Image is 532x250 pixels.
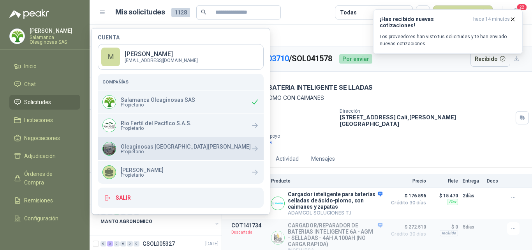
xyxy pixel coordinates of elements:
[380,16,470,28] h3: ¡Has recibido nuevas cotizaciones!
[101,48,120,66] div: M
[102,78,259,85] h5: Compañías
[473,16,510,28] span: hace 14 minutos
[271,231,284,244] img: Company Logo
[487,178,502,184] p: Docs
[9,131,80,145] a: Negociaciones
[9,193,80,208] a: Remisiones
[100,241,106,246] div: 0
[98,35,264,40] h4: Cuenta
[463,222,482,232] p: 5 días
[103,96,116,108] img: Company Logo
[143,241,175,246] p: GSOL005327
[24,170,73,187] span: Órdenes de Compra
[231,133,529,139] p: Documentos de apoyo
[121,144,251,149] p: Oleaginosas [GEOGRAPHIC_DATA][PERSON_NAME]
[121,167,164,173] p: [PERSON_NAME]
[288,222,382,247] p: CARGADOR/REPARADOR DE BATERIAS INTELIGENTE 6A - AGM - SELLADAS - 4AH A 100AH (NO CARGA RAPIDA)
[387,191,426,200] span: $ 176.596
[98,114,264,137] a: Company LogoRio Fertil del Pacífico S.A.S.Propietario
[387,222,426,232] span: $ 272.510
[431,191,458,200] p: $ 15.470
[231,108,333,114] p: Cantidad
[103,142,116,155] img: Company Logo
[431,178,458,184] p: Flete
[380,33,516,47] p: Los proveedores han visto tus solicitudes y te han enviado nuevas cotizaciones.
[30,28,80,34] p: [PERSON_NAME]
[121,149,251,154] span: Propietario
[288,210,382,216] p: ADAMCOL SOLUCIONES T.I
[30,35,80,44] p: Salamanca Oleaginosas SAS
[121,173,164,177] span: Propietario
[24,116,53,124] span: Licitaciones
[387,232,426,236] span: Crédito 30 días
[339,54,372,64] div: Por enviar
[231,94,523,102] p: DE ACIDO - PLOMO CON CAIMANES
[134,241,139,246] div: 0
[9,95,80,110] a: Solicitudes
[433,5,493,20] button: Nueva solicitud
[276,154,299,163] div: Actividad
[9,77,80,92] a: Chat
[387,200,426,205] span: Crédito 30 días
[107,241,113,246] div: 3
[440,230,458,236] div: Incluido
[447,199,458,205] div: Flex
[311,154,335,163] div: Mensajes
[115,7,165,18] h1: Mis solicitudes
[171,8,190,17] span: 1128
[24,98,51,106] span: Solicitudes
[98,90,264,113] div: Company LogoSalamanca Oleaginosas SASPropietario
[103,119,116,132] img: Company Logo
[9,59,80,74] a: Inicio
[24,196,53,205] span: Remisiones
[463,178,482,184] p: Entrega
[231,222,266,229] p: COT141734
[120,241,126,246] div: 0
[10,29,25,44] img: Company Logo
[100,207,220,232] a: 0 0 1 0 0 0 GSOL005329[DATE] MANTO AGRONOMICO
[205,240,218,248] p: [DATE]
[121,103,195,107] span: Propietario
[121,121,192,126] p: Rio Fertil del Pacífico S.A.S.
[9,9,49,19] img: Logo peakr
[98,161,264,184] a: [PERSON_NAME]Propietario
[114,241,120,246] div: 0
[9,229,80,244] a: Manuales y ayuda
[121,97,195,103] p: Salamanca Oleaginosas SAS
[9,149,80,163] a: Adjudicación
[231,229,266,236] p: Descartada
[340,8,356,17] div: Todas
[100,218,152,225] p: MANTO AGRONOMICO
[463,191,482,200] p: 2 días
[127,241,133,246] div: 0
[373,9,523,54] button: ¡Has recibido nuevas cotizaciones!hace 14 minutos Los proveedores han visto tus solicitudes y te ...
[387,178,426,184] p: Precio
[125,51,198,57] p: [PERSON_NAME]
[9,167,80,190] a: Órdenes de Compra
[509,5,523,20] button: 22
[98,137,264,160] a: Company LogoOleaginosas [GEOGRAPHIC_DATA][PERSON_NAME]Propietario
[125,58,198,63] p: [EMAIL_ADDRESS][DOMAIN_NAME]
[271,178,382,184] p: Producto
[24,80,36,89] span: Chat
[340,108,513,114] p: Dirección
[243,53,333,65] p: / SOL041578
[24,214,58,223] span: Configuración
[288,191,382,210] p: Cargador inteligente para baterías selladas de ácido-plomo, con caimanes y zapatas
[431,222,458,232] p: $ 0
[24,62,37,71] span: Inicio
[9,113,80,128] a: Licitaciones
[201,9,206,15] span: search
[98,44,264,70] a: M[PERSON_NAME] [EMAIL_ADDRESS][DOMAIN_NAME]
[516,4,527,11] span: 22
[231,83,373,92] p: CARGADOR BATERIA INTELIGENTE SE LLADAS
[9,211,80,226] a: Configuración
[98,188,264,208] button: Salir
[143,209,175,215] p: GSOL005329
[340,114,513,127] p: [STREET_ADDRESS] Cali , [PERSON_NAME][GEOGRAPHIC_DATA]
[121,126,192,131] span: Propietario
[24,152,56,160] span: Adjudicación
